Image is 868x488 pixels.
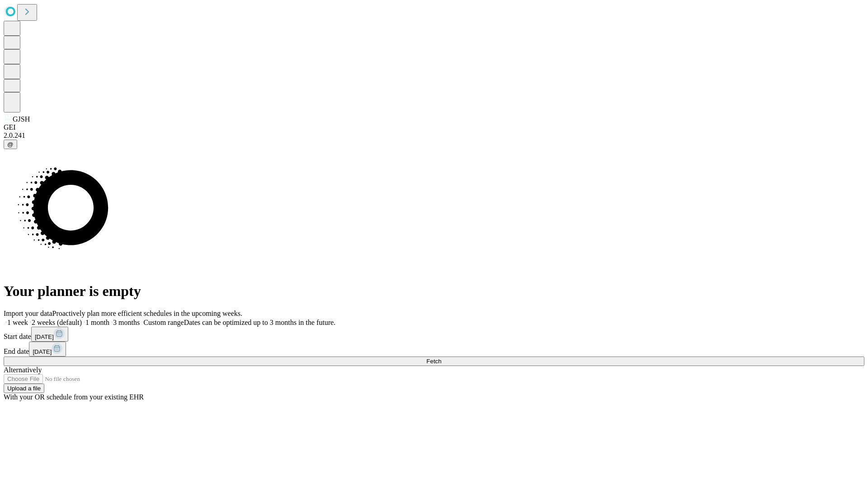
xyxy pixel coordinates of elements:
button: @ [4,140,17,149]
div: Start date [4,327,864,342]
span: GJSH [13,115,30,123]
span: Fetch [426,358,441,365]
span: 1 month [85,319,109,326]
div: End date [4,342,864,357]
span: Custom range [143,319,184,326]
span: Alternatively [4,366,42,374]
button: Upload a file [4,384,44,393]
button: Fetch [4,357,864,366]
span: 1 week [7,319,28,326]
span: [DATE] [33,348,52,355]
span: 2 weeks (default) [32,319,82,326]
span: [DATE] [35,333,54,340]
h1: Your planner is empty [4,283,864,300]
div: GEI [4,123,864,131]
button: [DATE] [29,342,66,357]
div: 2.0.241 [4,131,864,140]
span: Proactively plan more efficient schedules in the upcoming weeks. [52,310,242,317]
span: 3 months [113,319,140,326]
span: Import your data [4,310,52,317]
span: With your OR schedule from your existing EHR [4,393,144,401]
button: [DATE] [31,327,68,342]
span: @ [7,141,14,148]
span: Dates can be optimized up to 3 months in the future. [184,319,335,326]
